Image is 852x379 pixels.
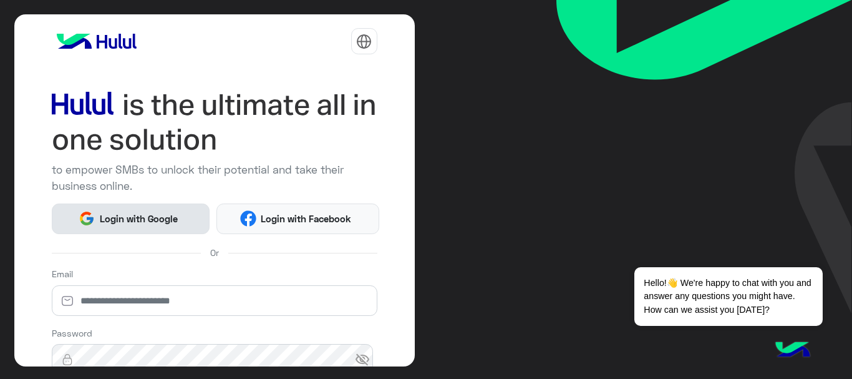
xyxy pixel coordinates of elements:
[79,210,95,227] img: Google
[52,295,83,307] img: email
[771,329,815,373] img: hulul-logo.png
[95,212,182,226] span: Login with Google
[256,212,356,226] span: Login with Facebook
[216,204,379,234] button: Login with Facebook
[52,327,92,340] label: Password
[634,267,822,326] span: Hello!👋 We're happy to chat with you and answer any questions you might have. How can we assist y...
[52,29,142,54] img: logo
[355,348,377,371] span: visibility_off
[52,267,73,280] label: Email
[52,204,210,234] button: Login with Google
[210,246,219,259] span: Or
[52,353,83,366] img: lock
[52,87,377,157] img: hululLoginTitle_EN.svg
[356,34,372,49] img: tab
[52,162,377,194] p: to empower SMBs to unlock their potential and take their business online.
[240,210,256,227] img: Facebook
